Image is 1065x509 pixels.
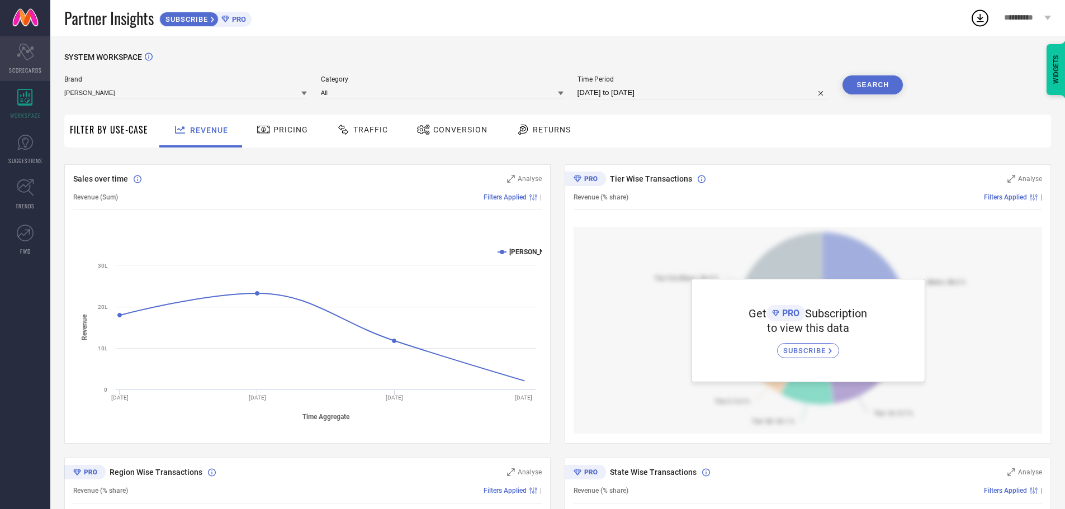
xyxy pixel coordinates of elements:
text: 0 [104,387,107,393]
span: Revenue (% share) [73,487,128,494]
span: WORKSPACE [10,111,41,120]
a: SUBSCRIBEPRO [159,9,252,27]
span: SYSTEM WORKSPACE [64,53,142,61]
span: SUGGESTIONS [8,156,42,165]
span: Revenue [190,126,228,135]
span: SUBSCRIBE [160,15,211,23]
span: | [540,193,542,201]
span: Analyse [1018,175,1042,183]
div: Premium [565,172,606,188]
span: Filters Applied [484,193,527,201]
span: Time Period [578,75,829,83]
span: Filters Applied [984,193,1027,201]
span: Partner Insights [64,7,154,30]
text: 10L [98,345,108,351]
span: Traffic [353,125,388,134]
span: to view this data [767,321,849,335]
span: Conversion [433,125,487,134]
button: Search [842,75,903,94]
div: Premium [565,465,606,482]
svg: Zoom [1007,468,1015,476]
span: Category [321,75,564,83]
span: | [540,487,542,494]
tspan: Revenue [81,314,88,340]
span: | [1040,193,1042,201]
span: SCORECARDS [9,66,42,74]
span: Analyse [518,175,542,183]
svg: Zoom [507,468,515,476]
span: Revenue (Sum) [73,193,118,201]
text: [DATE] [249,394,266,401]
span: Brand [64,75,307,83]
span: Tier Wise Transactions [610,174,692,183]
tspan: Time Aggregate [302,413,350,421]
span: Analyse [518,468,542,476]
span: State Wise Transactions [610,468,697,477]
span: TRENDS [16,202,35,210]
span: Revenue (% share) [574,193,628,201]
span: PRO [229,15,246,23]
span: SUBSCRIBE [783,346,829,355]
svg: Zoom [507,175,515,183]
div: Open download list [970,8,990,28]
span: Filter By Use-Case [70,123,148,136]
text: [DATE] [111,394,129,401]
span: Subscription [805,307,867,320]
svg: Zoom [1007,175,1015,183]
text: [DATE] [515,394,532,401]
span: Filters Applied [984,487,1027,494]
span: Analyse [1018,468,1042,476]
a: SUBSCRIBE [777,335,839,358]
div: Premium [64,465,106,482]
span: Get [749,307,766,320]
span: Sales over time [73,174,128,183]
text: 20L [98,304,108,310]
span: Filters Applied [484,487,527,494]
text: [PERSON_NAME] [509,248,560,256]
input: Select time period [578,86,829,99]
span: Returns [533,125,571,134]
span: PRO [779,308,799,318]
span: Pricing [273,125,308,134]
span: FWD [20,247,31,255]
span: Region Wise Transactions [110,468,202,477]
span: Revenue (% share) [574,487,628,494]
text: 30L [98,263,108,269]
span: | [1040,487,1042,494]
text: [DATE] [386,394,403,401]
